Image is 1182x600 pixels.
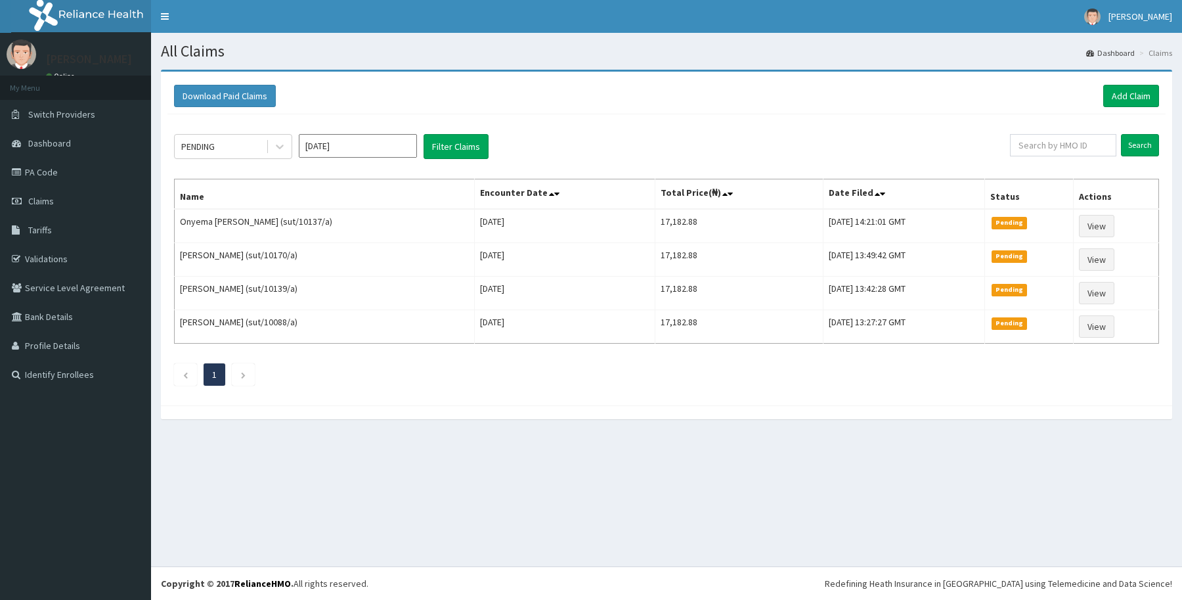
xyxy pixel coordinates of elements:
th: Date Filed [823,179,984,210]
td: [DATE] 13:49:42 GMT [823,243,984,277]
a: View [1079,215,1114,237]
span: Switch Providers [28,108,95,120]
span: Dashboard [28,137,71,149]
td: 17,182.88 [655,209,823,243]
a: Dashboard [1086,47,1135,58]
td: 17,182.88 [655,243,823,277]
p: [PERSON_NAME] [46,53,132,65]
div: Redefining Heath Insurance in [GEOGRAPHIC_DATA] using Telemedicine and Data Science! [825,577,1172,590]
td: Onyema [PERSON_NAME] (sut/10137/a) [175,209,475,243]
a: Next page [240,369,246,381]
a: RelianceHMO [234,578,291,589]
td: [DATE] [475,209,655,243]
button: Download Paid Claims [174,85,276,107]
a: Add Claim [1103,85,1159,107]
th: Actions [1073,179,1158,210]
a: View [1079,248,1114,271]
td: [PERSON_NAME] (sut/10139/a) [175,277,475,310]
td: 17,182.88 [655,310,823,344]
img: User Image [7,39,36,69]
li: Claims [1136,47,1172,58]
input: Search by HMO ID [1010,134,1116,156]
button: Filter Claims [424,134,489,159]
span: [PERSON_NAME] [1108,11,1172,22]
td: [DATE] 13:27:27 GMT [823,310,984,344]
a: Previous page [183,369,188,381]
a: View [1079,282,1114,304]
th: Status [984,179,1073,210]
strong: Copyright © 2017 . [161,578,294,589]
th: Name [175,179,475,210]
footer: All rights reserved. [151,566,1182,600]
div: PENDING [181,140,215,153]
span: Pending [992,250,1028,262]
td: [DATE] [475,310,655,344]
td: [DATE] 13:42:28 GMT [823,277,984,310]
th: Encounter Date [475,179,655,210]
td: [DATE] 14:21:01 GMT [823,209,984,243]
td: [DATE] [475,277,655,310]
td: [PERSON_NAME] (sut/10170/a) [175,243,475,277]
span: Pending [992,317,1028,329]
td: 17,182.88 [655,277,823,310]
span: Pending [992,284,1028,296]
td: [PERSON_NAME] (sut/10088/a) [175,310,475,344]
a: Page 1 is your current page [212,369,217,381]
span: Tariffs [28,224,52,236]
th: Total Price(₦) [655,179,823,210]
span: Claims [28,195,54,207]
img: User Image [1084,9,1101,25]
a: Online [46,72,77,81]
h1: All Claims [161,43,1172,60]
input: Search [1121,134,1159,156]
a: View [1079,315,1114,338]
input: Select Month and Year [299,134,417,158]
td: [DATE] [475,243,655,277]
span: Pending [992,217,1028,229]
